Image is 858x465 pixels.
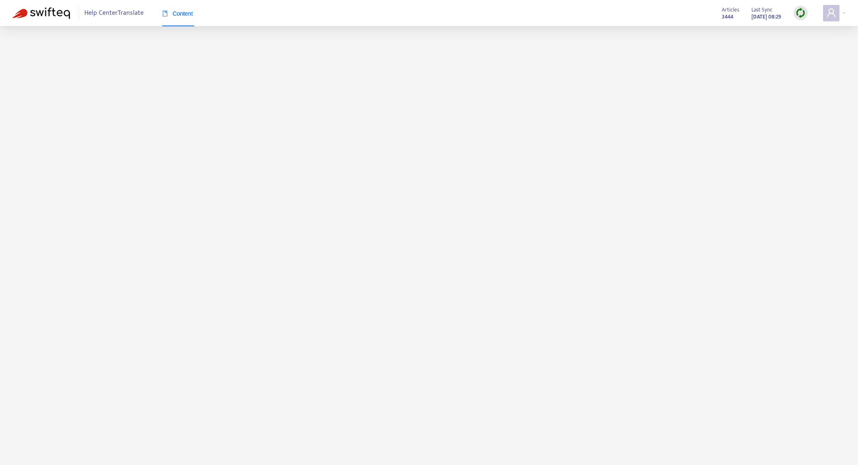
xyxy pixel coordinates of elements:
[84,5,144,21] span: Help Center Translate
[162,10,193,17] span: Content
[751,5,772,14] span: Last Sync
[722,12,733,21] strong: 3444
[722,5,739,14] span: Articles
[826,8,836,18] span: user
[751,12,781,21] strong: [DATE] 08:29
[162,11,168,16] span: book
[12,7,70,19] img: Swifteq
[795,8,806,18] img: sync.dc5367851b00ba804db3.png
